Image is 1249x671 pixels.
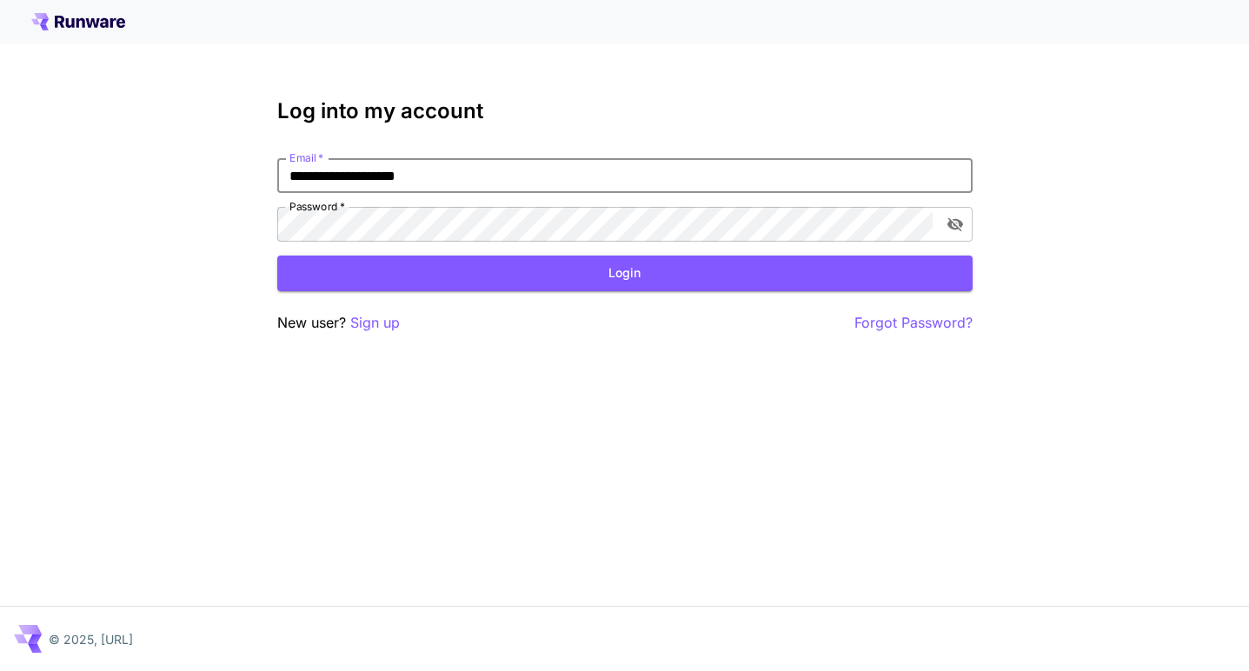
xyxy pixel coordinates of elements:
[49,630,133,648] p: © 2025, [URL]
[277,99,973,123] h3: Log into my account
[940,209,971,240] button: toggle password visibility
[277,256,973,291] button: Login
[350,312,400,334] button: Sign up
[289,150,323,165] label: Email
[289,199,345,214] label: Password
[854,312,973,334] button: Forgot Password?
[277,312,400,334] p: New user?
